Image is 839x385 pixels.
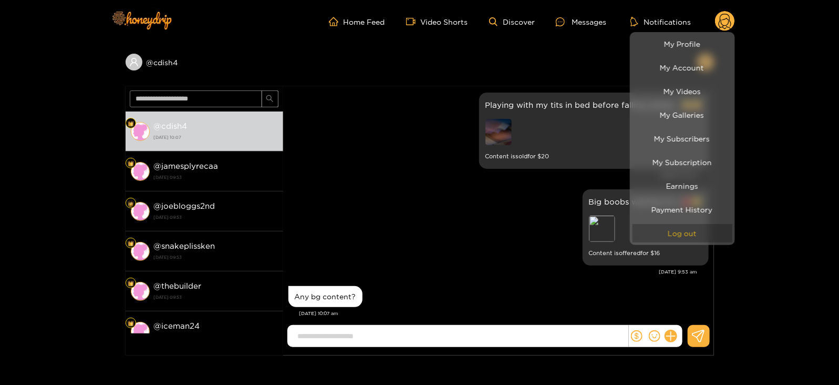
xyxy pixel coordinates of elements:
[633,200,732,219] a: Payment History
[633,106,732,124] a: My Galleries
[633,153,732,171] a: My Subscription
[633,82,732,100] a: My Videos
[633,58,732,77] a: My Account
[633,129,732,148] a: My Subscribers
[633,224,732,242] button: Log out
[633,35,732,53] a: My Profile
[633,177,732,195] a: Earnings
